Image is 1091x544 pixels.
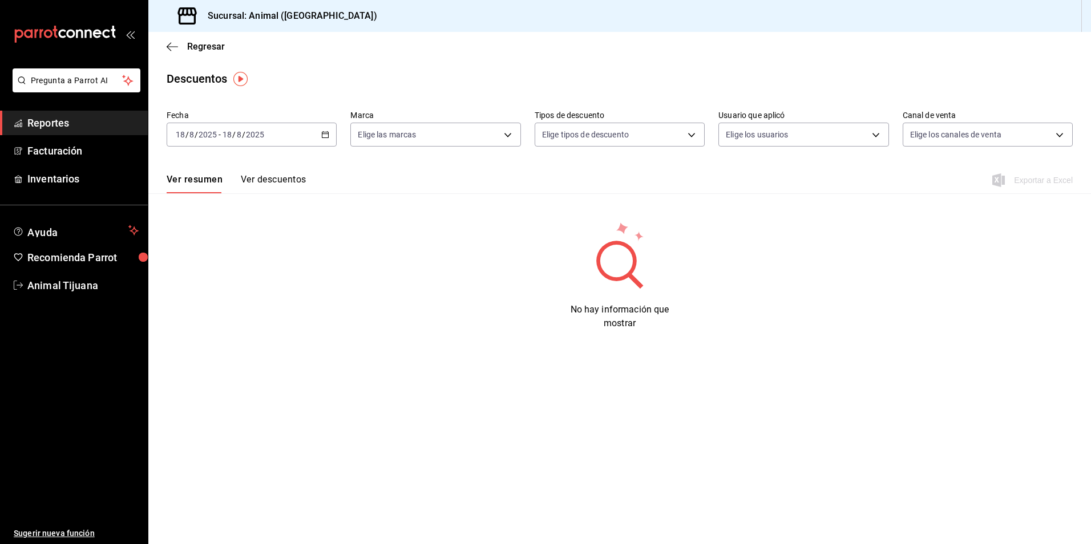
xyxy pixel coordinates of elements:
[27,171,139,186] span: Inventarios
[242,130,245,139] span: /
[27,143,139,159] span: Facturación
[571,304,669,328] span: No hay información que mostrar
[198,130,217,139] input: ----
[189,130,195,139] input: --
[27,278,139,293] span: Animal Tijuana
[167,70,227,87] div: Descuentos
[236,130,242,139] input: --
[167,111,337,119] label: Fecha
[219,130,221,139] span: -
[167,174,306,193] div: navigation tabs
[245,130,265,139] input: ----
[27,224,124,237] span: Ayuda
[195,130,198,139] span: /
[232,130,236,139] span: /
[233,72,248,86] img: Tooltip marker
[535,111,705,119] label: Tipos de descuento
[13,68,140,92] button: Pregunta a Parrot AI
[542,129,629,140] span: Elige tipos de descuento
[31,75,123,87] span: Pregunta a Parrot AI
[718,111,888,119] label: Usuario que aplicó
[910,129,1001,140] span: Elige los canales de venta
[167,174,223,193] button: Ver resumen
[8,83,140,95] a: Pregunta a Parrot AI
[726,129,788,140] span: Elige los usuarios
[27,250,139,265] span: Recomienda Parrot
[185,130,189,139] span: /
[126,30,135,39] button: open_drawer_menu
[187,41,225,52] span: Regresar
[358,129,416,140] span: Elige las marcas
[27,115,139,131] span: Reportes
[222,130,232,139] input: --
[199,9,377,23] h3: Sucursal: Animal ([GEOGRAPHIC_DATA])
[903,111,1073,119] label: Canal de venta
[14,527,139,539] span: Sugerir nueva función
[350,111,520,119] label: Marca
[241,174,306,193] button: Ver descuentos
[175,130,185,139] input: --
[167,41,225,52] button: Regresar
